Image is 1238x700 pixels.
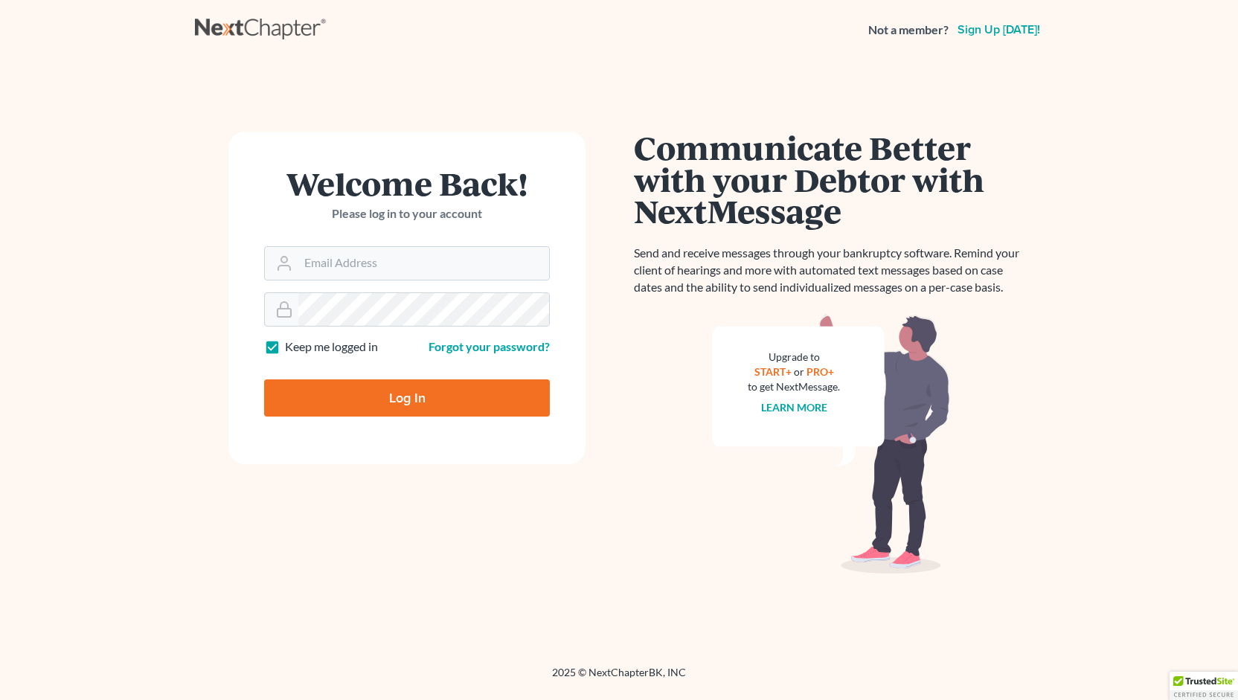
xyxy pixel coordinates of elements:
[868,22,949,39] strong: Not a member?
[264,167,550,199] h1: Welcome Back!
[264,205,550,222] p: Please log in to your account
[1170,672,1238,700] div: TrustedSite Certified
[298,247,549,280] input: Email Address
[634,245,1028,296] p: Send and receive messages through your bankruptcy software. Remind your client of hearings and mo...
[806,365,834,378] a: PRO+
[429,339,550,353] a: Forgot your password?
[955,24,1043,36] a: Sign up [DATE]!
[748,350,840,365] div: Upgrade to
[754,365,792,378] a: START+
[748,379,840,394] div: to get NextMessage.
[794,365,804,378] span: or
[264,379,550,417] input: Log In
[195,665,1043,692] div: 2025 © NextChapterBK, INC
[761,401,827,414] a: Learn more
[285,338,378,356] label: Keep me logged in
[712,314,950,574] img: nextmessage_bg-59042aed3d76b12b5cd301f8e5b87938c9018125f34e5fa2b7a6b67550977c72.svg
[634,132,1028,227] h1: Communicate Better with your Debtor with NextMessage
